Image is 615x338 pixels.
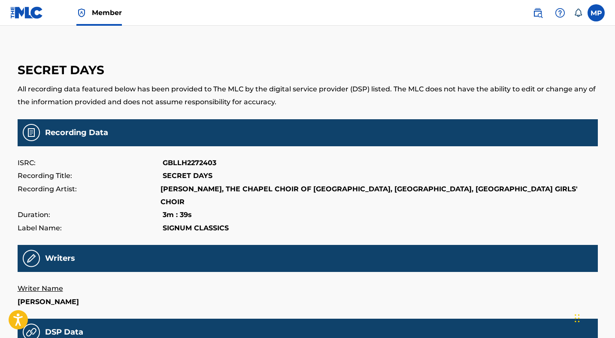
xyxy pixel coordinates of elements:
[533,8,543,18] img: search
[163,157,216,169] p: GBLLH2272403
[529,4,546,21] a: Public Search
[18,208,163,221] p: Duration:
[18,183,161,209] p: Recording Artist:
[572,297,615,338] iframe: Chat Widget
[588,4,605,21] div: User Menu
[76,8,87,18] img: Top Rightsholder
[45,253,75,263] h5: Writers
[18,282,163,295] p: Writer Name
[18,169,163,182] p: Recording Title:
[23,124,40,141] img: Recording Data
[591,215,615,284] iframe: Resource Center
[555,8,565,18] img: help
[18,296,163,308] p: [PERSON_NAME]
[551,4,569,21] div: Help
[163,208,192,221] p: 3m : 39s
[45,128,108,138] h5: Recording Data
[163,222,229,235] p: SIGNUM CLASSICS
[161,183,598,209] p: [PERSON_NAME], THE CHAPEL CHOIR OF [GEOGRAPHIC_DATA], [GEOGRAPHIC_DATA], [GEOGRAPHIC_DATA] GIRLS'...
[10,6,43,19] img: MLC Logo
[18,83,598,109] p: All recording data featured below has been provided to The MLC by the digital service provider (D...
[92,8,122,18] span: Member
[574,9,582,17] div: Notifications
[18,63,598,78] h3: SECRET DAYS
[18,157,163,169] p: ISRC:
[18,222,163,235] p: Label Name:
[163,169,212,182] p: SECRET DAYS
[45,327,83,337] h5: DSP Data
[575,305,580,331] div: Drag
[23,250,40,267] img: Recording Writers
